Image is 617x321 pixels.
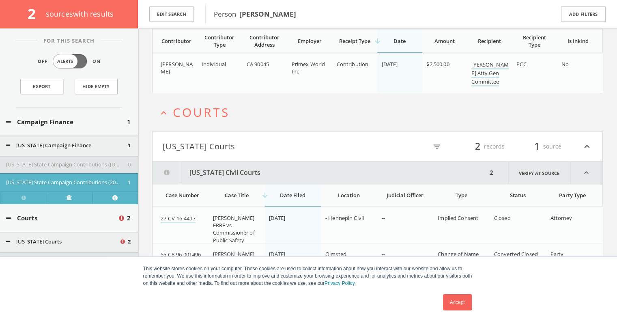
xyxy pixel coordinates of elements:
span: Attorney [550,214,572,222]
div: Status [494,192,542,199]
a: Accept [443,294,472,310]
span: Change of Name [438,250,479,258]
p: This website stores cookies on your computer. These cookies are used to collect information about... [143,265,474,287]
div: grid [153,207,602,294]
div: Date Filed [269,192,316,199]
div: Amount [426,37,462,45]
span: [DATE] [269,214,285,222]
div: Judicial Officer [382,192,429,199]
div: Receipt Type [337,37,373,45]
span: Person [214,9,296,19]
span: -- [382,214,385,222]
span: source s with results [46,9,114,19]
span: No [561,60,569,68]
i: arrow_downward [373,37,381,45]
span: [PERSON_NAME] ERRE vs Commissioner of Public Safety [213,214,255,244]
div: Location [325,192,373,199]
button: [US_STATE] Civil Courts [153,162,487,184]
button: [US_STATE] Courts [6,238,119,246]
div: Case Number [161,192,204,199]
div: Employer [292,37,328,45]
span: Party [550,250,563,258]
a: Verify at source [508,162,570,184]
span: Closed [494,214,511,222]
span: 2 [128,238,131,246]
button: Campaign Finance [6,117,127,127]
span: For This Search [37,37,101,45]
span: Courts [173,104,230,121]
div: Recipient Type [516,34,553,48]
i: filter_list [432,142,441,151]
button: [US_STATE] State Campaign Contributions (2009-Present) [6,179,128,187]
div: Party Type [550,192,594,199]
span: Primex World Inc [292,60,325,75]
span: 1 [128,179,131,187]
span: 0 [128,161,131,169]
div: Contributor Address [247,34,283,48]
button: Hide Empty [75,79,118,94]
a: 55-C8-96-001496 [161,251,201,259]
span: 1 [531,139,543,153]
span: - Hennepin Civil [325,214,364,222]
span: 1 [128,142,131,150]
a: 27-CV-16-4497 [161,215,196,223]
a: Verify at source [46,192,92,204]
div: 2 [487,162,496,184]
span: Converted Closed [494,250,538,258]
div: Is Inkind [561,37,594,45]
span: Contribution [337,60,369,68]
button: Courts [6,213,118,223]
div: Date [381,37,417,45]
button: [US_STATE] Courts [163,140,378,153]
button: Add Filters [561,6,606,22]
span: [DATE] [381,60,398,68]
span: On [92,58,101,65]
div: Contributor Type [202,34,238,48]
span: -- [382,250,385,258]
span: 1 [127,117,131,127]
button: [US_STATE] Campaign Finance [6,142,128,150]
div: records [456,140,505,153]
span: 2 [28,4,43,23]
span: CA 90045 [247,60,269,68]
a: Privacy Policy [325,280,355,286]
span: Individual [202,60,226,68]
i: arrow_downward [261,191,269,199]
span: 2 [127,213,131,223]
span: $2,500.00 [426,60,449,68]
div: Contributor [161,37,193,45]
span: Implied Consent [438,214,478,222]
span: Off [38,58,47,65]
i: expand_less [582,140,592,153]
b: [PERSON_NAME] [239,9,296,19]
button: Edit Search [149,6,194,22]
button: [US_STATE] State Campaign Contributions ([DATE]-[DATE]) [6,161,128,169]
span: 2 [471,139,484,153]
span: [PERSON_NAME] NAME CHANGE TO [PERSON_NAME] [PERSON_NAME] [213,250,259,280]
div: Type [438,192,485,199]
span: [DATE] [269,250,285,258]
div: grid [153,53,602,93]
a: [PERSON_NAME] Atty Gen Committee [471,61,508,86]
i: expand_less [158,108,169,118]
i: expand_less [570,162,602,184]
div: Recipient [471,37,507,45]
span: [PERSON_NAME] [161,60,193,75]
button: expand_lessCourts [158,106,603,119]
div: Case Title [213,192,260,199]
span: PCC [516,60,526,68]
a: Export [20,79,63,94]
span: Olmsted [325,250,346,258]
div: source [513,140,561,153]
